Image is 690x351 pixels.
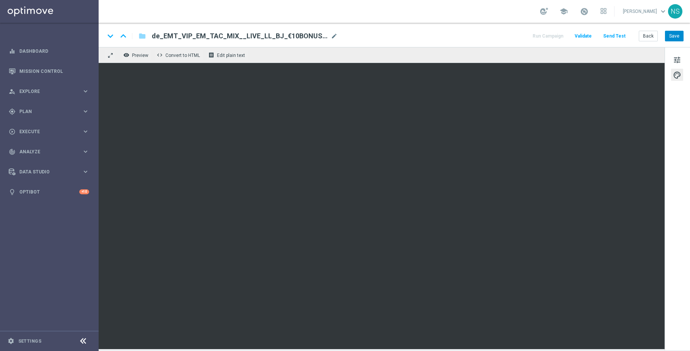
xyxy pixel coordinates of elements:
span: code [157,52,163,58]
button: receipt Edit plain text [206,50,248,60]
i: keyboard_arrow_right [82,168,89,175]
button: code Convert to HTML [155,50,203,60]
span: Execute [19,129,82,134]
span: palette [673,70,681,80]
i: keyboard_arrow_right [82,148,89,155]
span: tune [673,55,681,65]
a: Mission Control [19,61,89,81]
button: Data Studio keyboard_arrow_right [8,169,90,175]
span: Analyze [19,150,82,154]
button: palette [671,69,683,81]
span: Preview [132,53,148,58]
i: track_changes [9,148,16,155]
button: lightbulb Optibot +10 [8,189,90,195]
div: Explore [9,88,82,95]
span: Plan [19,109,82,114]
button: Send Test [602,31,627,41]
i: receipt [208,52,214,58]
div: Dashboard [9,41,89,61]
a: Settings [18,339,41,343]
i: keyboard_arrow_up [118,30,129,42]
div: Mission Control [9,61,89,81]
i: lightbulb [9,189,16,195]
button: Validate [574,31,593,41]
button: folder [138,30,147,42]
button: gps_fixed Plan keyboard_arrow_right [8,109,90,115]
a: Optibot [19,182,79,202]
i: gps_fixed [9,108,16,115]
button: Save [665,31,684,41]
div: NS [668,4,682,19]
i: folder [138,31,146,41]
span: de_EMT_VIP_EM_TAC_MIX__LIVE_LL_BJ_€10BONUS_BETSC_250404 [152,31,328,41]
button: track_changes Analyze keyboard_arrow_right [8,149,90,155]
button: tune [671,54,683,66]
i: person_search [9,88,16,95]
button: person_search Explore keyboard_arrow_right [8,88,90,94]
i: keyboard_arrow_right [82,108,89,115]
button: Mission Control [8,68,90,74]
i: play_circle_outline [9,128,16,135]
span: Data Studio [19,170,82,174]
span: Convert to HTML [165,53,200,58]
i: keyboard_arrow_right [82,128,89,135]
a: Dashboard [19,41,89,61]
span: keyboard_arrow_down [659,7,667,16]
i: settings [8,338,14,345]
div: Execute [9,128,82,135]
div: Optibot [9,182,89,202]
span: Validate [575,33,592,39]
div: Analyze [9,148,82,155]
span: school [560,7,568,16]
i: remove_red_eye [123,52,129,58]
div: Data Studio [9,168,82,175]
span: mode_edit [331,33,338,39]
button: equalizer Dashboard [8,48,90,54]
i: equalizer [9,48,16,55]
a: [PERSON_NAME]keyboard_arrow_down [622,6,668,17]
span: Edit plain text [217,53,245,58]
button: Back [639,31,658,41]
button: play_circle_outline Execute keyboard_arrow_right [8,129,90,135]
i: keyboard_arrow_down [105,30,116,42]
button: remove_red_eye Preview [121,50,152,60]
div: +10 [79,189,89,194]
i: keyboard_arrow_right [82,88,89,95]
span: Explore [19,89,82,94]
div: Plan [9,108,82,115]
